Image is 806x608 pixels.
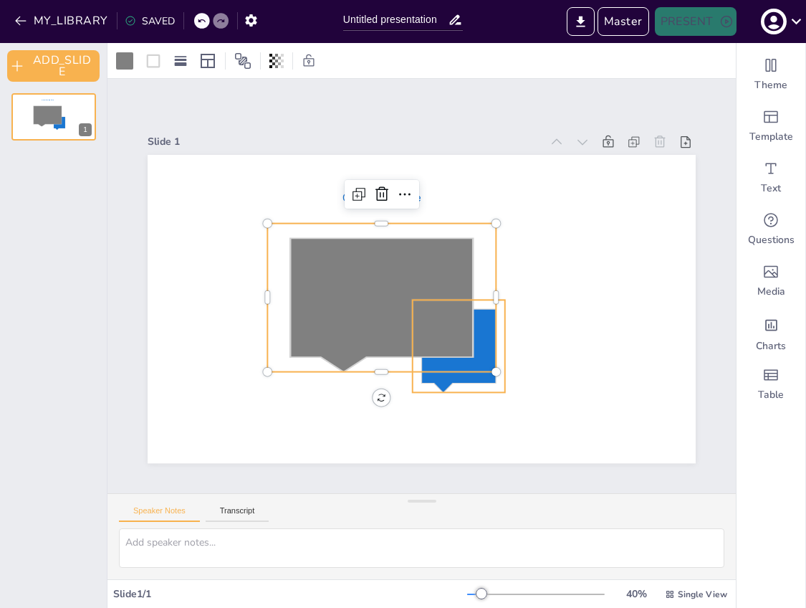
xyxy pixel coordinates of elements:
[11,9,114,32] button: MY_LIBRARY
[737,358,805,410] div: Add a table
[113,587,467,601] div: Slide 1 / 1
[678,589,727,600] span: Single View
[234,52,251,70] span: Position
[737,152,805,204] div: Add text boxes
[754,78,787,92] span: Theme
[11,93,96,141] div: Click to add title1
[749,130,793,144] span: Template
[655,7,737,36] button: PRESENT
[758,388,784,402] span: Table
[619,587,653,601] div: 40 %
[342,191,421,204] span: Click to add title
[737,100,805,152] div: Add ready made slides
[343,9,448,30] input: INSERT_TITLE
[757,285,785,299] span: Media
[148,135,541,148] div: Slide 1
[737,255,805,307] div: Add images, graphics, shapes or video
[598,7,649,36] button: Enter Master Mode
[761,181,781,196] span: Text
[206,506,269,522] button: Transcript
[119,506,200,522] button: Speaker Notes
[196,49,219,72] div: Layout
[7,50,100,82] button: ADD_SLIDE
[737,49,805,100] div: Change the overall theme
[79,123,92,136] div: 1
[42,99,54,101] span: Click to add title
[125,14,175,28] div: SAVED
[567,7,595,36] button: EXPORT_TO_POWERPOINT
[748,233,795,247] span: Questions
[737,204,805,255] div: Get real-time input from your audience
[756,339,786,353] span: Charts
[737,307,805,358] div: Add charts and graphs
